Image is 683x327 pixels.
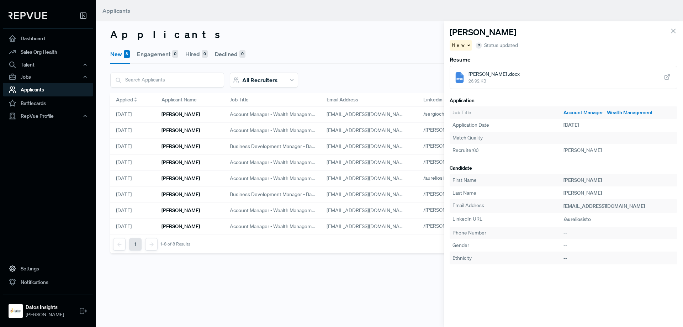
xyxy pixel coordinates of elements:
div: [DATE] [110,107,156,123]
h6: [PERSON_NAME] [162,191,200,197]
button: Talent [3,59,93,71]
button: Engagement0 [137,44,178,64]
a: Sales Org Health [3,45,93,59]
span: Email Address [327,96,358,104]
a: /[PERSON_NAME]-259370103 [423,223,499,229]
div: -- [563,229,674,237]
span: /[PERSON_NAME]-1a781318b [423,127,487,133]
a: Datos InsightsDatos Insights[PERSON_NAME] [3,295,93,321]
span: Account Manager - Wealth Management [230,175,315,182]
span: Business Development Manager - Banking [230,191,315,198]
div: Application Date [452,121,563,129]
nav: pagination [113,238,190,250]
div: -- [563,254,674,262]
div: [PERSON_NAME] [563,176,674,184]
span: Account Manager - Wealth Management [230,111,315,118]
span: New [452,42,466,48]
div: -- [563,134,674,142]
span: Account Manager - Wealth Management [230,127,315,134]
span: Job Title [230,96,249,104]
div: [DATE] [110,123,156,139]
span: Applicants [102,7,130,14]
span: 26.92 KB [468,78,520,84]
button: Jobs [3,71,93,83]
h6: [PERSON_NAME] [162,127,200,133]
a: [PERSON_NAME] .docx26.92 KB [450,66,677,89]
span: [EMAIL_ADDRESS][DOMAIN_NAME] [327,191,408,197]
span: [PERSON_NAME] [26,311,64,318]
div: Job Title [452,109,563,116]
span: Account Manager - Wealth Management [230,207,315,214]
span: /[PERSON_NAME] [423,207,464,213]
a: Dashboard [3,32,93,45]
div: [DATE] [110,219,156,235]
h6: Resume [450,56,677,63]
div: [DATE] [110,203,156,219]
span: [EMAIL_ADDRESS][DOMAIN_NAME] [327,207,408,213]
span: /aureliosisto [563,216,591,222]
div: 0 [172,50,178,58]
div: [DATE] [110,171,156,187]
a: Settings [3,262,93,275]
h6: [PERSON_NAME] [162,207,200,213]
button: Previous [113,238,126,250]
div: Last Name [452,189,563,197]
strong: Datos Insights [26,304,64,311]
div: Email Address [452,202,563,210]
a: /sergiochavez22 [423,111,468,117]
input: Search Applicants [111,73,224,87]
a: /[PERSON_NAME]-36909142 [423,143,496,149]
a: Notifications [3,275,93,289]
a: Applicants [3,83,93,96]
span: [PERSON_NAME] [563,147,602,153]
span: All Recruiters [242,77,277,84]
div: Phone Number [452,229,563,237]
button: 1 [129,238,142,250]
span: Business Development Manager - Banking [230,143,315,150]
span: /[PERSON_NAME]-36909142 [423,143,488,149]
div: 8 [124,50,130,58]
a: Battlecards [3,96,93,110]
span: /aureliosisto [423,175,451,181]
img: Datos Insights [10,305,21,317]
span: [EMAIL_ADDRESS][DOMAIN_NAME] [563,203,645,209]
h6: [PERSON_NAME] [162,159,200,165]
a: /aureliosisto [563,216,599,222]
div: 0 [239,50,245,58]
div: [DATE] [110,139,156,155]
div: First Name [452,176,563,184]
span: [PERSON_NAME] .docx [468,70,520,78]
button: Next [145,238,158,250]
a: /aureliosisto [423,175,459,181]
div: [PERSON_NAME] [563,189,674,197]
span: Account Manager - Wealth Management [230,159,315,166]
span: [EMAIL_ADDRESS][DOMAIN_NAME] [327,223,408,230]
h6: Candidate [450,165,677,171]
div: 1-8 of 8 Results [160,242,190,247]
h4: [PERSON_NAME] [450,27,516,37]
span: [EMAIL_ADDRESS][DOMAIN_NAME] [327,127,408,133]
div: [DATE] [110,155,156,171]
span: [EMAIL_ADDRESS][DOMAIN_NAME] [327,175,408,181]
div: Ethnicity [452,254,563,262]
div: Recruiter(s) [452,147,563,154]
span: /sergiochavez22 [423,111,460,117]
a: /[PERSON_NAME]-2a06912 [423,159,493,165]
button: RepVue Profile [3,110,93,122]
div: -- [563,242,674,249]
a: /[PERSON_NAME]-756336124 [423,191,498,197]
button: Hired0 [185,44,208,64]
span: Account Manager - Wealth Management [230,223,315,230]
span: [EMAIL_ADDRESS][DOMAIN_NAME] [327,159,408,165]
div: [DATE] [110,187,156,203]
button: New8 [110,44,130,64]
span: Status updated [484,42,518,49]
span: Applied [116,96,133,104]
h6: [PERSON_NAME] [162,223,200,230]
div: 0 [202,50,208,58]
span: Applicant Name [162,96,197,104]
span: /[PERSON_NAME]-259370103 [423,223,491,229]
